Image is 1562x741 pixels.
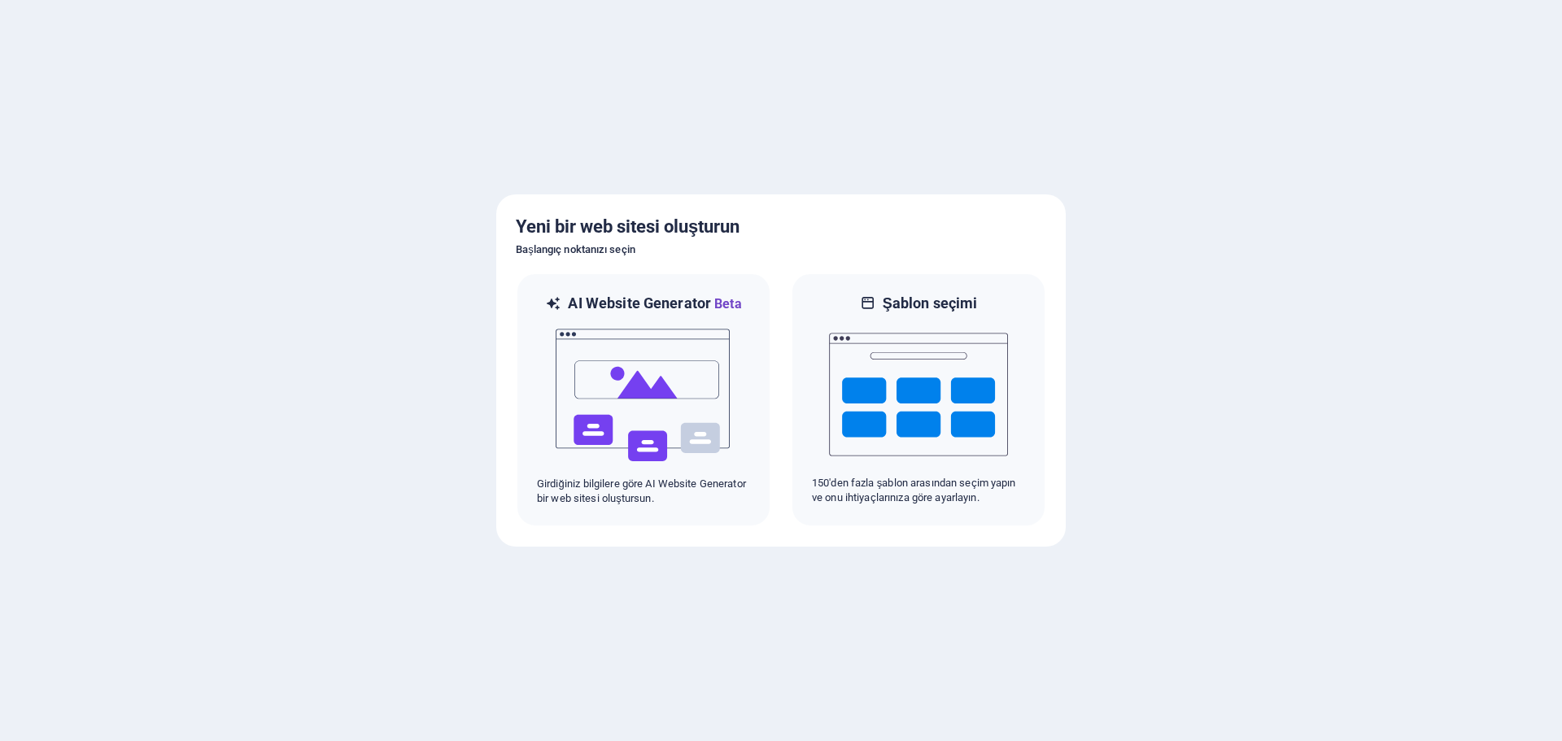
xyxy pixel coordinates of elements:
div: AI Website GeneratorBetaaiGirdiğiniz bilgilere göre AI Website Generator bir web sitesi oluştursun. [516,272,771,527]
h6: AI Website Generator [568,294,741,314]
p: 150'den fazla şablon arasından seçim yapın ve onu ihtiyaçlarınıza göre ayarlayın. [812,476,1025,505]
p: Girdiğiniz bilgilere göre AI Website Generator bir web sitesi oluştursun. [537,477,750,506]
h5: Yeni bir web sitesi oluşturun [516,214,1046,240]
h6: Şablon seçimi [883,294,978,313]
img: ai [554,314,733,477]
span: Beta [711,296,742,312]
div: Şablon seçimi150'den fazla şablon arasından seçim yapın ve onu ihtiyaçlarınıza göre ayarlayın. [791,272,1046,527]
h6: Başlangıç noktanızı seçin [516,240,1046,259]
